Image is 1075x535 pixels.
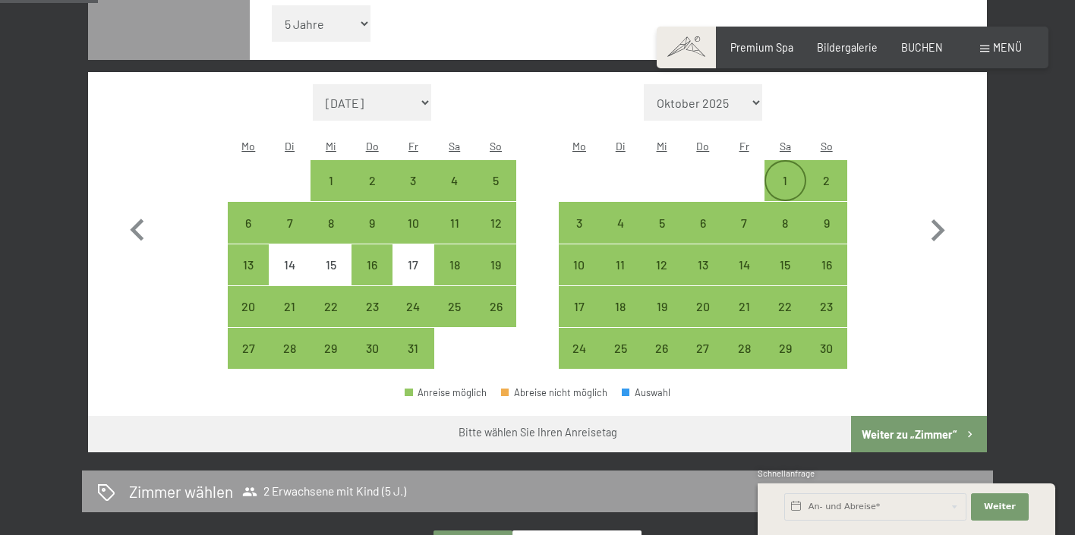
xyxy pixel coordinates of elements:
[723,244,764,285] div: Anreise möglich
[780,140,791,153] abbr: Samstag
[475,286,516,327] div: Sun Oct 26 2025
[808,259,846,297] div: 16
[392,202,433,243] div: Anreise möglich
[560,259,598,297] div: 10
[241,140,255,153] abbr: Montag
[808,301,846,338] div: 23
[725,259,763,297] div: 14
[641,328,682,369] div: Anreise möglich
[436,259,474,297] div: 18
[808,342,846,380] div: 30
[270,301,308,338] div: 21
[739,140,749,153] abbr: Freitag
[434,244,475,285] div: Anreise möglich
[228,202,269,243] div: Mon Oct 06 2025
[641,202,682,243] div: Wed Nov 05 2025
[806,160,847,201] div: Anreise möglich
[312,301,350,338] div: 22
[559,328,600,369] div: Anreise möglich
[572,140,586,153] abbr: Montag
[312,259,350,297] div: 15
[806,328,847,369] div: Sun Nov 30 2025
[684,217,722,255] div: 6
[559,202,600,243] div: Mon Nov 03 2025
[764,202,805,243] div: Anreise möglich
[601,342,639,380] div: 25
[766,342,804,380] div: 29
[352,244,392,285] div: Anreise möglich
[477,259,515,297] div: 19
[475,202,516,243] div: Anreise möglich
[766,217,804,255] div: 8
[683,244,723,285] div: Thu Nov 13 2025
[392,202,433,243] div: Fri Oct 10 2025
[559,286,600,327] div: Anreise möglich
[228,286,269,327] div: Mon Oct 20 2025
[806,160,847,201] div: Sun Nov 02 2025
[725,301,763,338] div: 21
[408,140,418,153] abbr: Freitag
[129,480,233,502] h2: Zimmer wählen
[311,244,352,285] div: Wed Oct 15 2025
[434,286,475,327] div: Anreise möglich
[477,301,515,338] div: 26
[353,175,391,212] div: 2
[229,259,267,297] div: 13
[434,202,475,243] div: Anreise möglich
[600,244,641,285] div: Anreise möglich
[560,301,598,338] div: 17
[436,217,474,255] div: 11
[560,217,598,255] div: 3
[806,202,847,243] div: Anreise möglich
[394,259,432,297] div: 17
[641,244,682,285] div: Wed Nov 12 2025
[434,160,475,201] div: Sat Oct 04 2025
[228,328,269,369] div: Anreise möglich
[559,328,600,369] div: Mon Nov 24 2025
[758,468,815,478] span: Schnellanfrage
[394,175,432,212] div: 3
[766,259,804,297] div: 15
[353,217,391,255] div: 9
[353,301,391,338] div: 23
[352,328,392,369] div: Thu Oct 30 2025
[475,244,516,285] div: Anreise möglich
[817,41,878,54] a: Bildergalerie
[270,259,308,297] div: 14
[311,328,352,369] div: Wed Oct 29 2025
[683,244,723,285] div: Anreise möglich
[622,388,670,398] div: Auswahl
[851,416,987,452] button: Weiter zu „Zimmer“
[475,160,516,201] div: Anreise möglich
[600,328,641,369] div: Anreise möglich
[559,244,600,285] div: Mon Nov 10 2025
[285,140,295,153] abbr: Dienstag
[269,286,310,327] div: Tue Oct 21 2025
[725,217,763,255] div: 7
[392,160,433,201] div: Fri Oct 03 2025
[228,328,269,369] div: Mon Oct 27 2025
[559,202,600,243] div: Anreise möglich
[459,425,617,440] div: Bitte wählen Sie Ihren Anreisetag
[723,202,764,243] div: Anreise möglich
[434,244,475,285] div: Sat Oct 18 2025
[601,259,639,297] div: 11
[394,301,432,338] div: 24
[228,244,269,285] div: Mon Oct 13 2025
[392,328,433,369] div: Fri Oct 31 2025
[434,286,475,327] div: Sat Oct 25 2025
[326,140,336,153] abbr: Mittwoch
[269,286,310,327] div: Anreise möglich
[806,286,847,327] div: Anreise möglich
[808,175,846,212] div: 2
[730,41,793,54] a: Premium Spa
[808,217,846,255] div: 9
[436,301,474,338] div: 25
[559,286,600,327] div: Mon Nov 17 2025
[115,84,159,370] button: Vorheriger Monat
[683,328,723,369] div: Thu Nov 27 2025
[392,160,433,201] div: Anreise möglich
[684,301,722,338] div: 20
[353,342,391,380] div: 30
